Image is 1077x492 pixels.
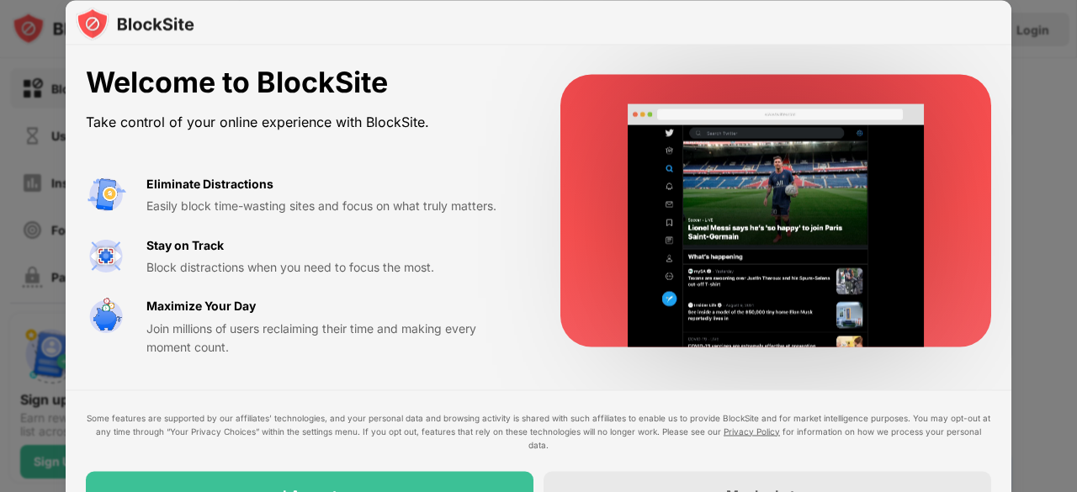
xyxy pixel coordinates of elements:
div: Stay on Track [146,235,224,254]
div: Welcome to BlockSite [86,66,520,100]
a: Privacy Policy [724,426,780,436]
img: value-avoid-distractions.svg [86,174,126,214]
div: Take control of your online experience with BlockSite. [86,109,520,134]
img: value-focus.svg [86,235,126,276]
div: Join millions of users reclaiming their time and making every moment count. [146,319,520,357]
div: Maximize Your Day [146,297,256,315]
img: value-safe-time.svg [86,297,126,337]
div: Some features are supported by our affiliates’ technologies, and your personal data and browsing ... [86,410,991,451]
div: Block distractions when you need to focus the most. [146,257,520,276]
div: Easily block time-wasting sites and focus on what truly matters. [146,197,520,215]
img: logo-blocksite.svg [76,7,194,40]
div: Eliminate Distractions [146,174,273,193]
